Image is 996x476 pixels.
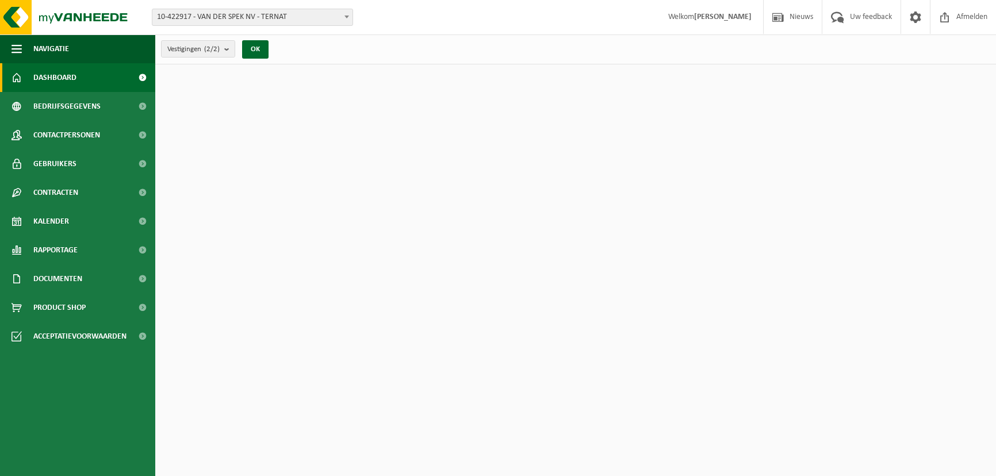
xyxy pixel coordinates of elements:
[33,92,101,121] span: Bedrijfsgegevens
[33,34,69,63] span: Navigatie
[33,207,69,236] span: Kalender
[242,40,269,59] button: OK
[161,40,235,57] button: Vestigingen(2/2)
[33,293,86,322] span: Product Shop
[694,13,752,21] strong: [PERSON_NAME]
[204,45,220,53] count: (2/2)
[152,9,353,25] span: 10-422917 - VAN DER SPEK NV - TERNAT
[33,121,100,149] span: Contactpersonen
[33,264,82,293] span: Documenten
[33,149,76,178] span: Gebruikers
[33,63,76,92] span: Dashboard
[167,41,220,58] span: Vestigingen
[152,9,353,26] span: 10-422917 - VAN DER SPEK NV - TERNAT
[33,236,78,264] span: Rapportage
[33,322,127,351] span: Acceptatievoorwaarden
[33,178,78,207] span: Contracten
